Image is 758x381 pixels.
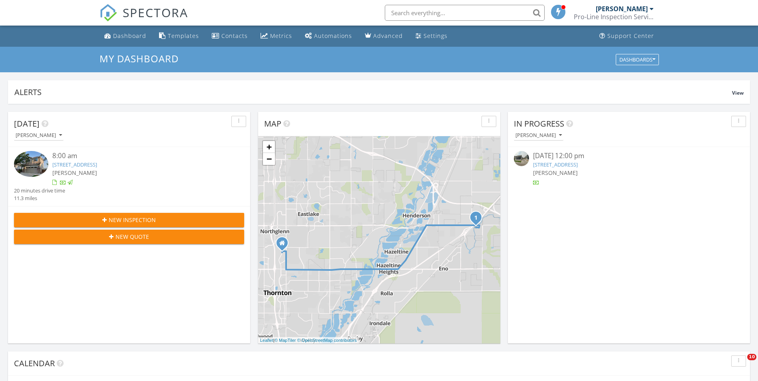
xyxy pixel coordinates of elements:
[14,213,244,227] button: New Inspection
[99,11,188,28] a: SPECTORA
[574,13,654,21] div: Pro-Line Inspection Services.
[474,215,477,221] i: 1
[619,57,655,62] div: Dashboards
[258,337,359,344] div: |
[302,29,355,44] a: Automations (Basic)
[424,32,448,40] div: Settings
[257,29,295,44] a: Metrics
[385,5,545,21] input: Search everything...
[616,54,659,65] button: Dashboards
[52,169,97,177] span: [PERSON_NAME]
[156,29,202,44] a: Templates
[270,32,292,40] div: Metrics
[99,4,117,22] img: The Best Home Inspection Software - Spectora
[14,130,64,141] button: [PERSON_NAME]
[362,29,406,44] a: Advanced
[263,141,275,153] a: Zoom in
[732,89,744,96] span: View
[263,153,275,165] a: Zoom out
[16,133,62,138] div: [PERSON_NAME]
[747,354,756,360] span: 10
[99,52,179,65] span: My Dashboard
[113,32,146,40] div: Dashboard
[533,169,578,177] span: [PERSON_NAME]
[297,338,357,343] a: © OpenStreetMap contributors
[607,32,654,40] div: Support Center
[14,194,65,202] div: 11.3 miles
[14,187,65,194] div: 20 minutes drive time
[282,243,287,248] div: P.O Box 33126, Northglenn CO 80233-9998
[514,130,563,141] button: [PERSON_NAME]
[14,358,55,369] span: Calendar
[14,151,48,177] img: 9377400%2Fcover_photos%2FtAnNuWOy9cHpS5HMx5GU%2Fsmall.jpeg
[514,151,529,166] img: streetview
[109,216,156,224] span: New Inspection
[533,151,725,161] div: [DATE] 12:00 pm
[52,161,97,168] a: [STREET_ADDRESS]
[14,151,244,202] a: 8:00 am [STREET_ADDRESS] [PERSON_NAME] 20 minutes drive time 11.3 miles
[596,5,648,13] div: [PERSON_NAME]
[101,29,149,44] a: Dashboard
[115,232,149,241] span: New Quote
[123,4,188,21] span: SPECTORA
[168,32,199,40] div: Templates
[14,118,40,129] span: [DATE]
[514,151,744,187] a: [DATE] 12:00 pm [STREET_ADDRESS] [PERSON_NAME]
[596,29,657,44] a: Support Center
[14,230,244,244] button: New Quote
[515,133,562,138] div: [PERSON_NAME]
[731,354,750,373] iframe: Intercom live chat
[314,32,352,40] div: Automations
[260,338,273,343] a: Leaflet
[533,161,578,168] a: [STREET_ADDRESS]
[14,87,732,97] div: Alerts
[275,338,296,343] a: © MapTiler
[412,29,451,44] a: Settings
[514,118,564,129] span: In Progress
[221,32,248,40] div: Contacts
[476,217,481,222] div: 14813 E 119th Ave, Commerce City, CO 80603
[264,118,281,129] span: Map
[209,29,251,44] a: Contacts
[52,151,225,161] div: 8:00 am
[373,32,403,40] div: Advanced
